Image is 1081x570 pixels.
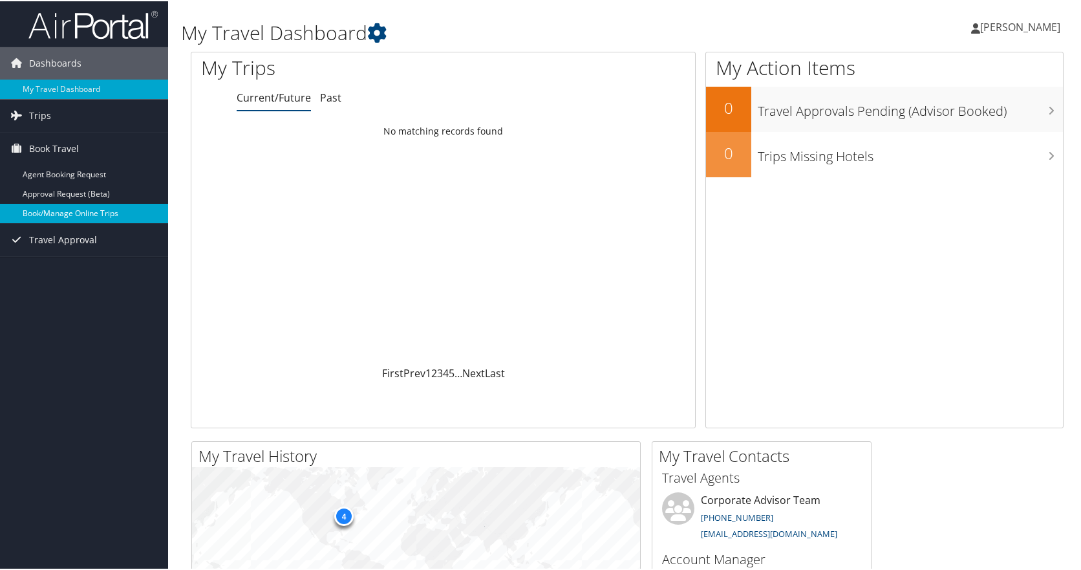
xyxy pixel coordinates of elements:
[425,365,431,379] a: 1
[659,444,871,466] h2: My Travel Contacts
[198,444,640,466] h2: My Travel History
[656,491,868,544] li: Corporate Advisor Team
[449,365,455,379] a: 5
[706,96,751,118] h2: 0
[758,140,1063,164] h3: Trips Missing Hotels
[485,365,505,379] a: Last
[706,141,751,163] h2: 0
[334,505,354,525] div: 4
[191,118,695,142] td: No matching records found
[382,365,403,379] a: First
[431,365,437,379] a: 2
[706,53,1063,80] h1: My Action Items
[29,46,81,78] span: Dashboards
[320,89,341,104] a: Past
[462,365,485,379] a: Next
[662,468,861,486] h3: Travel Agents
[181,18,776,45] h1: My Travel Dashboard
[28,8,158,39] img: airportal-logo.png
[29,98,51,131] span: Trips
[201,53,476,80] h1: My Trips
[980,19,1060,33] span: [PERSON_NAME]
[443,365,449,379] a: 4
[403,365,425,379] a: Prev
[437,365,443,379] a: 3
[29,131,79,164] span: Book Travel
[29,223,97,255] span: Travel Approval
[706,85,1063,131] a: 0Travel Approvals Pending (Advisor Booked)
[971,6,1073,45] a: [PERSON_NAME]
[701,510,773,522] a: [PHONE_NUMBER]
[701,527,837,538] a: [EMAIL_ADDRESS][DOMAIN_NAME]
[455,365,462,379] span: …
[706,131,1063,176] a: 0Trips Missing Hotels
[237,89,311,104] a: Current/Future
[662,549,861,567] h3: Account Manager
[758,94,1063,119] h3: Travel Approvals Pending (Advisor Booked)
